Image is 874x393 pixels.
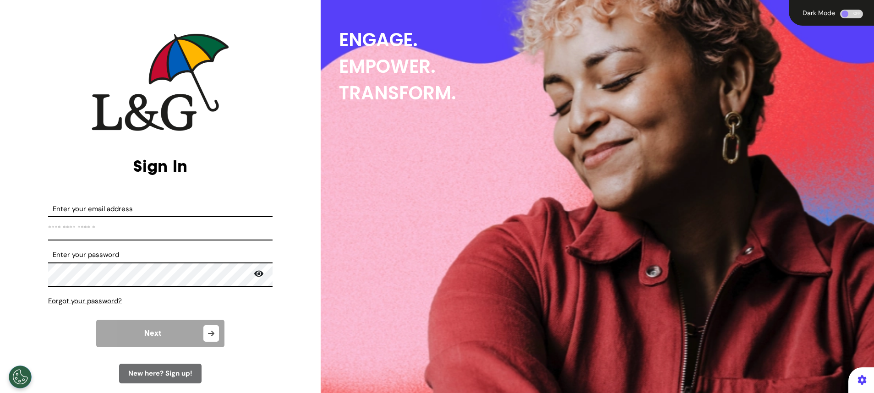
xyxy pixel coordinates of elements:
img: company logo [92,33,229,131]
label: Enter your email address [48,204,273,214]
button: Open Preferences [9,366,32,388]
span: New here? Sign up! [128,369,192,378]
span: Next [144,330,161,337]
h2: Sign In [48,156,273,176]
div: TRANSFORM. [339,80,874,106]
div: EMPOWER. [339,53,874,80]
div: OFF [840,10,863,18]
button: Next [96,320,224,347]
div: Dark Mode [800,10,838,16]
span: Forgot your password? [48,296,122,306]
div: ENGAGE. [339,27,874,53]
label: Enter your password [48,250,273,260]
